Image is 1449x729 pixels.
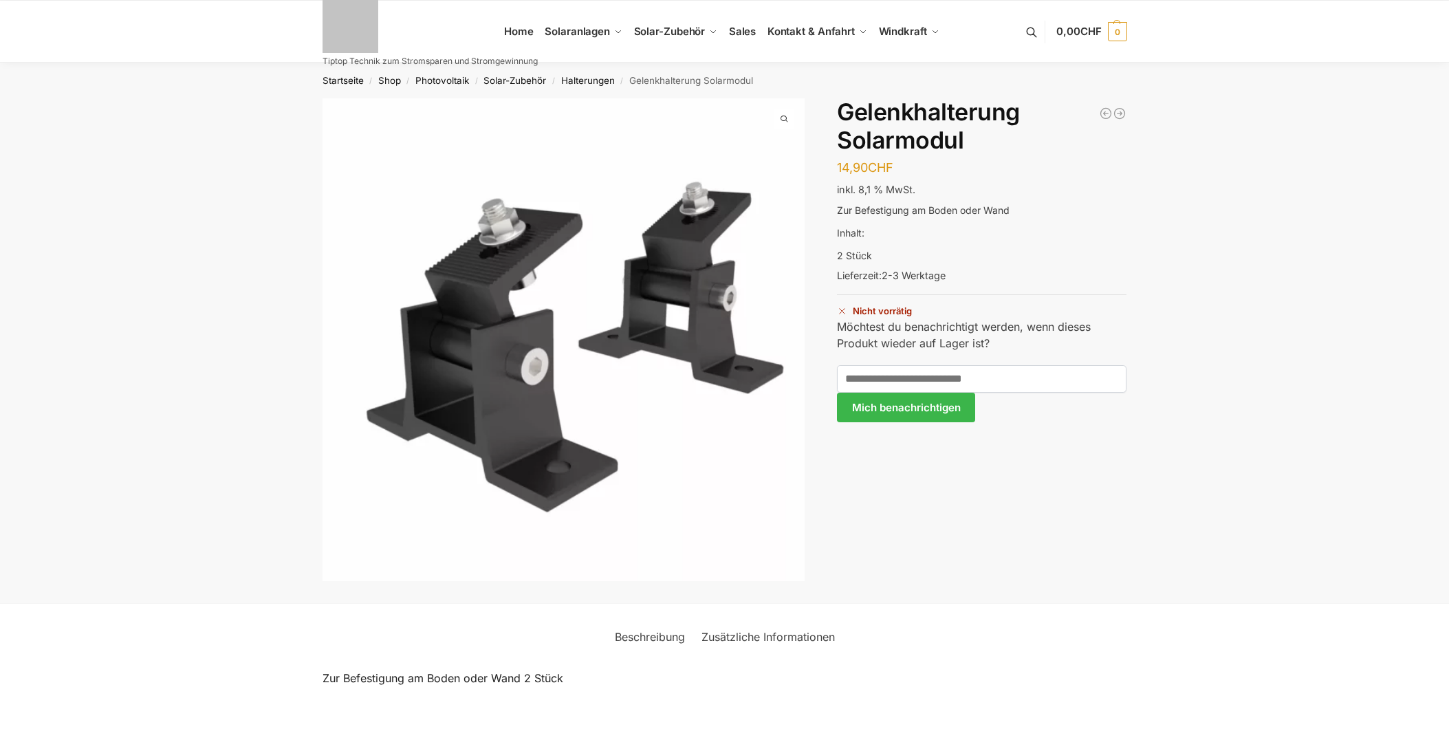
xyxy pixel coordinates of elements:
span: / [546,76,560,87]
p: Zur Befestigung am Boden oder Wand 2 Stück [323,670,1127,688]
a: s l1600 12s l1600 12 [323,98,805,581]
span: Lieferzeit: [837,270,946,281]
a: PV MONTAGESYSTEM FÜR WELLDACH, BLECHDACH, WELLPLATTEN, GEEIGNET FÜR 2 MODULE [1099,107,1113,120]
span: inkl. 8,1 % MwSt. [837,184,915,195]
a: Solaranlagen [539,1,628,63]
button: Mich benachrichtigen [837,393,974,423]
a: Solar-Zubehör [628,1,723,63]
a: Beschreibung [607,620,693,653]
h1: Gelenkhalterung Solarmodul [837,98,1126,155]
a: Sales [723,1,761,63]
p: Möchtest du benachrichtigt werden, wenn dieses Produkt wieder auf Lager ist? [837,318,1126,351]
p: Zur Befestigung am Boden oder Wand [837,203,1126,217]
span: 2-3 Werktage [882,270,946,281]
a: Zusätzliche Informationen [693,620,843,653]
a: Solar-Zubehör [483,75,546,86]
p: Tiptop Technik zum Stromsparen und Stromgewinnung [323,57,538,65]
span: Sales [729,25,756,38]
span: CHF [868,160,893,175]
a: Startseite [323,75,364,86]
nav: Breadcrumb [298,63,1151,98]
span: CHF [1080,25,1102,38]
span: Kontakt & Anfahrt [767,25,855,38]
p: Inhalt: [837,226,1126,240]
p: 2 Stück [837,248,1126,263]
bdi: 14,90 [837,160,893,175]
span: / [469,76,483,87]
p: Nicht vorrätig [837,294,1126,318]
img: s-l1600 (12) [323,98,805,581]
a: Windkraft [873,1,945,63]
span: / [364,76,378,87]
a: Universal Halterung für Balkon, Wand, Dach [1113,107,1126,120]
span: / [401,76,415,87]
a: Kontakt & Anfahrt [761,1,873,63]
span: Windkraft [879,25,927,38]
span: 0,00 [1056,25,1101,38]
a: Halterungen [561,75,615,86]
span: Solar-Zubehör [634,25,706,38]
a: Shop [378,75,401,86]
span: 0 [1108,22,1127,41]
span: Solaranlagen [545,25,610,38]
span: / [615,76,629,87]
a: 0,00CHF 0 [1056,11,1126,52]
a: Photovoltaik [415,75,469,86]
